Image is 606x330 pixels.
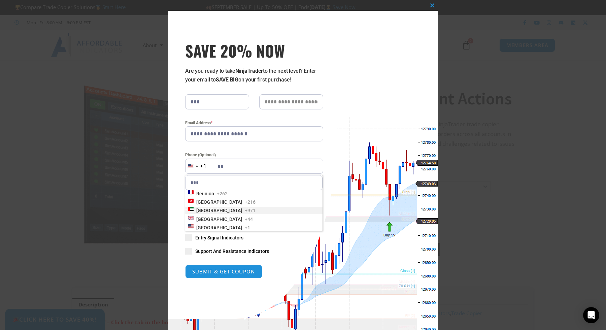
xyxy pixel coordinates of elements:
[196,190,214,197] span: Réunion
[200,162,207,171] div: +1
[185,265,262,278] button: SUBMIT & GET COUPON
[185,152,323,158] label: Phone (Optional)
[185,190,323,231] ul: List of countries
[217,190,228,197] span: +262
[245,216,253,223] span: +44
[195,248,269,255] span: Support And Resistance Indicators
[195,234,243,241] span: Entry Signal Indicators
[245,207,256,214] span: +971
[216,76,238,83] strong: SAVE BIG
[185,120,323,126] label: Email Address
[196,207,242,214] span: [GEOGRAPHIC_DATA]
[185,248,323,255] label: Support And Resistance Indicators
[185,159,207,174] button: Selected country
[245,199,256,205] span: +216
[235,68,263,74] strong: NinjaTrader
[196,199,242,205] span: [GEOGRAPHIC_DATA]
[185,41,323,60] h3: SAVE 20% NOW
[185,175,323,190] input: Search
[196,216,242,223] span: [GEOGRAPHIC_DATA]
[185,67,323,84] p: Are you ready to take to the next level? Enter your email to on your first purchase!
[583,307,599,323] div: Open Intercom Messenger
[245,224,250,231] span: +1
[196,224,242,231] span: [GEOGRAPHIC_DATA]
[185,234,323,241] label: Entry Signal Indicators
